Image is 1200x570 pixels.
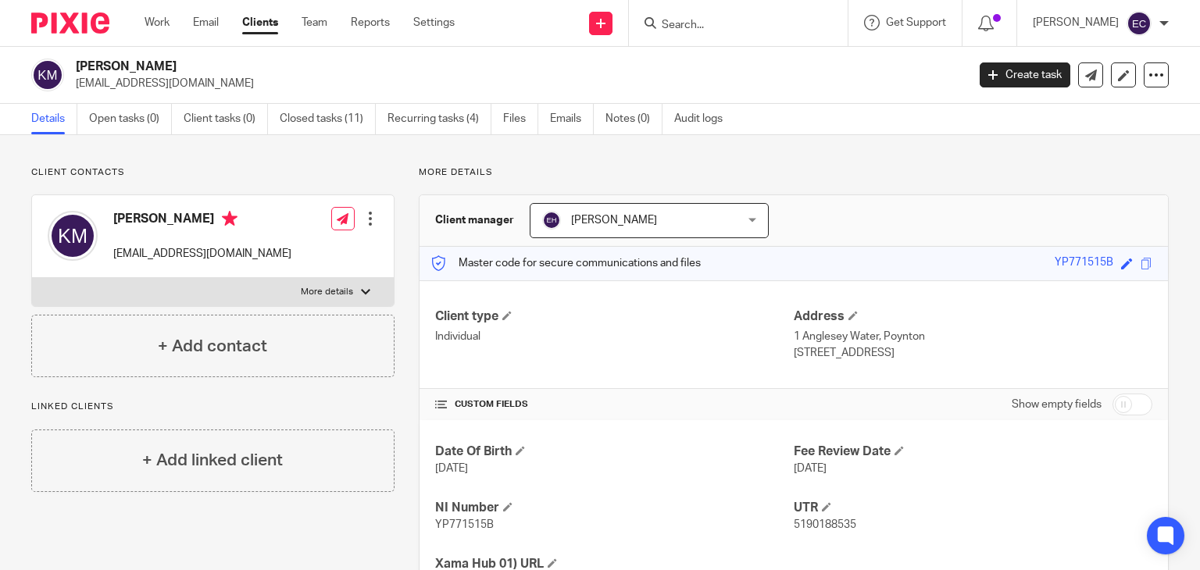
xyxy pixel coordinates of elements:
[435,500,794,516] h4: NI Number
[660,19,801,33] input: Search
[550,104,594,134] a: Emails
[302,15,327,30] a: Team
[113,211,291,230] h4: [PERSON_NAME]
[222,211,237,226] i: Primary
[76,59,780,75] h2: [PERSON_NAME]
[503,104,538,134] a: Files
[605,104,662,134] a: Notes (0)
[794,463,827,474] span: [DATE]
[184,104,268,134] a: Client tasks (0)
[794,519,856,530] span: 5190188535
[1127,11,1152,36] img: svg%3E
[431,255,701,271] p: Master code for secure communications and files
[76,76,956,91] p: [EMAIL_ADDRESS][DOMAIN_NAME]
[48,211,98,261] img: svg%3E
[113,246,291,262] p: [EMAIL_ADDRESS][DOMAIN_NAME]
[794,308,1152,325] h4: Address
[31,59,64,91] img: svg%3E
[886,17,946,28] span: Get Support
[31,12,109,34] img: Pixie
[31,104,77,134] a: Details
[980,62,1070,87] a: Create task
[794,444,1152,460] h4: Fee Review Date
[571,215,657,226] span: [PERSON_NAME]
[794,345,1152,361] p: [STREET_ADDRESS]
[794,329,1152,344] p: 1 Anglesey Water, Poynton
[435,212,514,228] h3: Client manager
[1012,397,1102,412] label: Show empty fields
[351,15,390,30] a: Reports
[280,104,376,134] a: Closed tasks (11)
[435,398,794,411] h4: CUSTOM FIELDS
[158,334,267,358] h4: + Add contact
[542,211,561,230] img: svg%3E
[89,104,172,134] a: Open tasks (0)
[674,104,734,134] a: Audit logs
[435,519,494,530] span: YP771515B
[142,448,283,472] h4: + Add linked client
[242,15,278,30] a: Clients
[1055,255,1113,273] div: YP771515B
[193,15,219,30] a: Email
[31,401,395,413] p: Linked clients
[1033,15,1119,30] p: [PERSON_NAME]
[794,500,1152,516] h4: UTR
[387,104,491,134] a: Recurring tasks (4)
[435,329,794,344] p: Individual
[413,15,455,30] a: Settings
[435,308,794,325] h4: Client type
[145,15,170,30] a: Work
[301,286,353,298] p: More details
[435,463,468,474] span: [DATE]
[435,444,794,460] h4: Date Of Birth
[419,166,1169,179] p: More details
[31,166,395,179] p: Client contacts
